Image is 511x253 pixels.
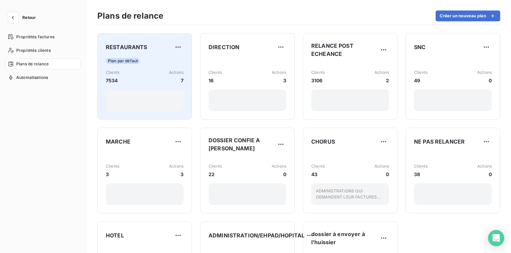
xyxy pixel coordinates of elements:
span: Clients [106,69,119,76]
span: Actions [374,163,389,169]
span: NE PAS RELANCER [414,138,465,146]
span: 3 [272,77,286,84]
span: Clients [414,163,428,169]
span: HOTEL [106,231,124,239]
span: RELANCE POST ECHEANCE [311,42,378,58]
span: Plans de relance [16,61,49,67]
span: 0 [272,171,286,178]
span: 0 [477,171,492,178]
a: Automatisations [5,72,81,83]
span: Clients [106,163,119,169]
span: DOSSIER CONFIE A [PERSON_NAME] [209,136,275,152]
span: Clients [209,69,222,76]
span: Actions [477,69,492,76]
span: Automatisations [16,75,48,81]
span: SNC [414,43,425,51]
span: 3106 [311,77,325,84]
span: Actions [169,69,184,76]
button: Retour [5,12,41,23]
span: MARCHE [106,138,130,146]
span: Clients [414,69,428,76]
a: Propriétés clients [5,45,81,56]
span: 0 [477,77,492,84]
span: Retour [22,16,36,20]
p: ADMINISTRATIONS QUI DEMANDENT LEUR FACTURES SUR CHORUS [316,188,384,200]
span: 22 [209,171,222,178]
span: dossier à envoyer à l'huissier [311,230,378,246]
span: Actions [272,69,286,76]
span: Plan par défaut [106,58,140,64]
span: Actions [374,69,389,76]
span: CHORUS [311,138,335,146]
span: 16 [209,77,222,84]
span: Actions [477,163,492,169]
span: Clients [311,163,325,169]
span: 49 [414,77,428,84]
span: RESTAURANTS [106,43,147,51]
span: 3 [106,171,119,178]
span: Propriétés clients [16,47,51,54]
span: Actions [272,163,286,169]
span: 7534 [106,77,119,84]
button: Créer un nouveau plan [436,10,500,21]
span: Propriétés factures [16,34,54,40]
span: 0 [374,171,389,178]
h3: Plans de relance [97,10,163,22]
a: Plans de relance [5,59,81,69]
span: DIRECTION [209,43,239,51]
span: 3 [169,171,184,178]
div: Open Intercom Messenger [488,230,504,246]
span: 7 [169,77,184,84]
span: ADMINISTRATION/EHPAD/HOPITAL [209,231,305,239]
span: Clients [311,69,325,76]
span: Actions [169,163,184,169]
span: Clients [209,163,222,169]
a: Propriétés factures [5,31,81,42]
span: 43 [311,171,325,178]
span: 2 [374,77,389,84]
span: 38 [414,171,428,178]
